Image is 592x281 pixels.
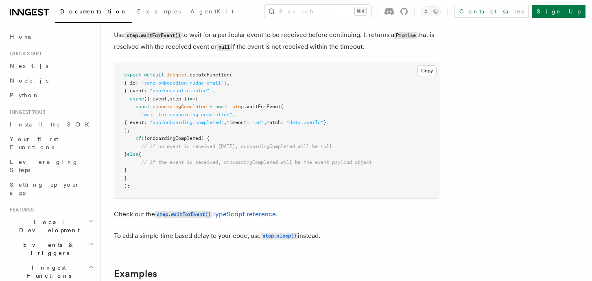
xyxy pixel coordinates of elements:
[227,80,229,86] span: ,
[215,104,229,109] span: await
[124,175,127,181] span: }
[155,211,212,218] code: step.waitForEvent()
[7,237,96,260] button: Events & Triggers
[244,104,281,109] span: .waitForEvent
[167,72,187,78] span: inngest
[130,96,144,102] span: async
[114,209,439,220] p: Check out the
[264,120,267,125] span: ,
[135,104,150,109] span: const
[124,128,130,133] span: );
[7,29,96,44] a: Home
[114,268,157,279] a: Examples
[323,120,326,125] span: }
[355,7,366,15] kbd: ⌘K
[186,2,238,22] a: AgentKit
[150,88,210,94] span: "app/account.created"
[135,80,138,86] span: :
[144,135,147,141] span: !
[190,8,234,15] span: AgentKit
[394,32,417,39] code: Promise
[7,109,46,115] span: Inngest tour
[281,120,284,125] span: :
[124,167,127,173] span: }
[7,132,96,155] a: Your first Functions
[141,159,372,165] span: // if the event is received, onboardingCompleted will be the event payload object
[135,135,141,141] span: if
[141,144,332,149] span: // if no event is received [DATE], onboardingCompleted will be null
[224,80,227,86] span: }
[286,120,323,125] span: "data.userId"
[267,120,281,125] span: match
[167,96,170,102] span: ,
[155,210,277,218] a: step.waitForEvent()TypeScript reference.
[229,72,232,78] span: (
[144,72,164,78] span: default
[124,151,127,157] span: }
[7,88,96,102] a: Python
[127,151,138,157] span: else
[137,8,181,15] span: Examples
[10,121,94,128] span: Install the SDK
[190,96,195,102] span: =>
[138,151,141,157] span: {
[10,159,79,173] span: Leveraging Steps
[144,88,147,94] span: :
[7,215,96,237] button: Local Development
[417,65,437,76] button: Copy
[454,5,529,18] a: Contact sales
[144,120,147,125] span: :
[187,72,229,78] span: .createFunction
[124,183,130,189] span: );
[7,117,96,132] a: Install the SDK
[264,5,371,18] button: Search...⌘K
[252,120,264,125] span: "3d"
[7,73,96,88] a: Node.js
[141,80,224,86] span: "send-onboarding-nudge-email"
[170,96,190,102] span: step })
[10,136,58,150] span: Your first Functions
[195,96,198,102] span: {
[261,232,298,240] a: step.sleep()
[10,33,33,41] span: Home
[124,72,141,78] span: export
[7,207,34,213] span: Features
[124,80,135,86] span: { id
[224,120,227,125] span: ,
[141,112,232,118] span: "wait-for-onboarding-completion"
[7,50,42,57] span: Quick start
[141,135,144,141] span: (
[212,88,215,94] span: ,
[10,181,80,196] span: Setting up your app
[10,63,48,69] span: Next.js
[7,59,96,73] a: Next.js
[232,104,244,109] span: step
[532,5,585,18] a: Sign Up
[124,120,144,125] span: { event
[7,177,96,200] a: Setting up your app
[217,44,231,51] code: null
[247,120,249,125] span: :
[114,230,439,242] p: To add a simple time based delay to your code, use instead.
[132,2,186,22] a: Examples
[114,29,439,53] p: Use to wait for a particular event to be received before continuing. It returns a that is resolve...
[10,92,39,98] span: Python
[60,8,127,15] span: Documentation
[281,104,284,109] span: (
[7,241,89,257] span: Events & Triggers
[232,112,235,118] span: ,
[147,135,210,141] span: onboardingCompleted) {
[125,32,182,39] code: step.waitForEvent()
[7,264,88,280] span: Inngest Functions
[7,218,89,234] span: Local Development
[421,7,441,16] button: Toggle dark mode
[210,88,212,94] span: }
[55,2,132,23] a: Documentation
[210,104,212,109] span: =
[10,77,48,84] span: Node.js
[153,104,207,109] span: onboardingCompleted
[124,88,144,94] span: { event
[150,120,224,125] span: "app/onboarding.completed"
[7,155,96,177] a: Leveraging Steps
[261,233,298,240] code: step.sleep()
